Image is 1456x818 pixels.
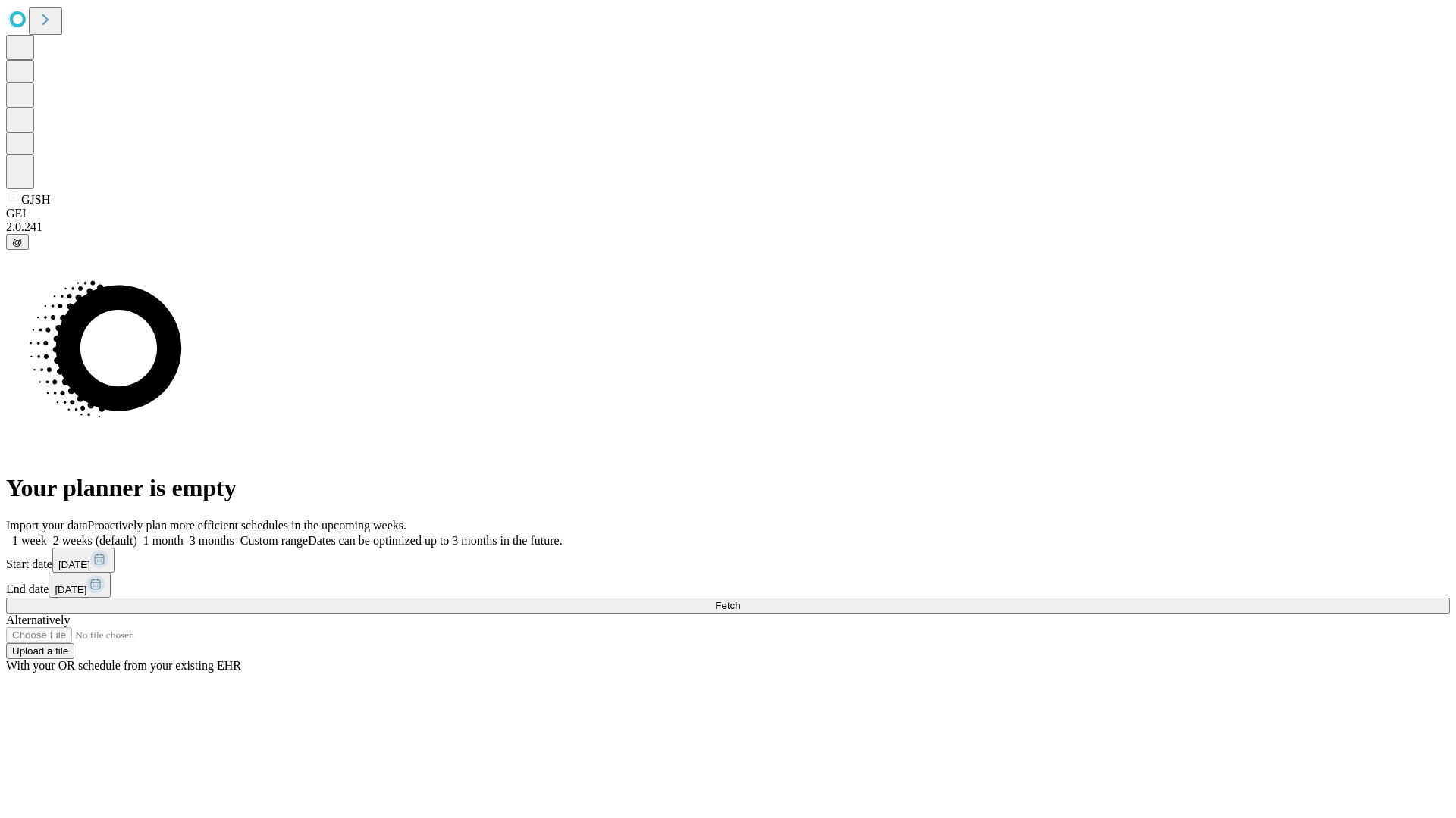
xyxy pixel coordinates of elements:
button: [DATE] [52,548,115,573]
span: @ [12,236,23,248]
div: 2.0.241 [6,220,1450,234]
span: 1 week [12,534,47,547]
button: Upload a file [6,643,74,659]
span: GJSH [21,193,50,206]
h1: Your planner is empty [6,474,1450,502]
span: Fetch [715,600,740,611]
span: Import your data [6,519,88,532]
span: Custom range [240,534,308,547]
div: Start date [6,548,1450,573]
span: Dates can be optimized up to 3 months in the future. [308,534,562,547]
span: Alternatively [6,613,70,626]
button: Fetch [6,598,1450,613]
span: 2 weeks (default) [53,534,137,547]
span: [DATE] [55,584,86,595]
span: With your OR schedule from your existing EHR [6,659,241,672]
span: 1 month [143,534,184,547]
button: @ [6,234,29,250]
button: [DATE] [49,573,111,598]
div: End date [6,573,1450,598]
span: Proactively plan more efficient schedules in the upcoming weeks. [88,519,406,532]
span: 3 months [190,534,234,547]
span: [DATE] [58,559,90,570]
div: GEI [6,207,1450,220]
